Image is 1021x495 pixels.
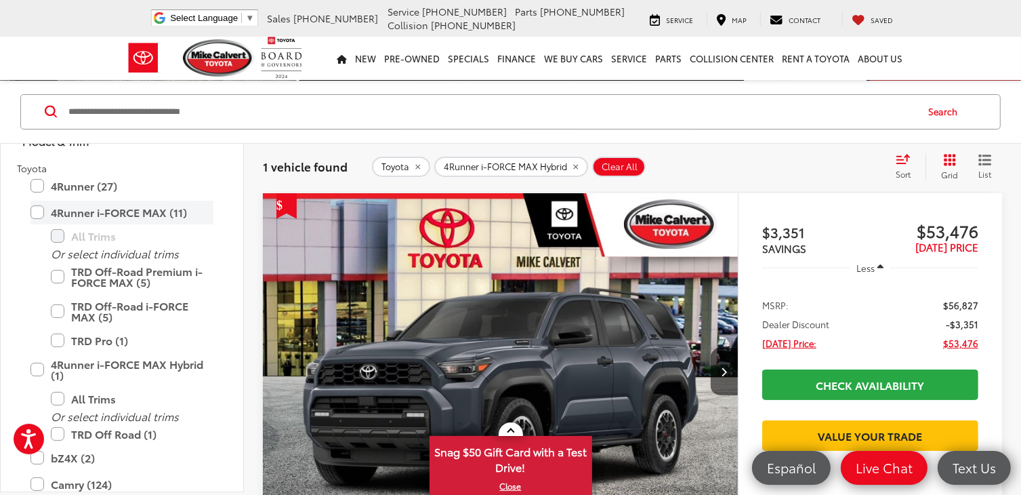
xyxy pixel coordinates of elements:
a: Live Chat [841,451,928,485]
a: Check Availability [762,370,978,400]
a: Rent a Toyota [778,37,854,80]
a: Service [640,12,704,26]
span: Parts [516,5,538,18]
input: Search by Make, Model, or Keyword [67,96,915,128]
a: Español [752,451,831,485]
a: About Us [854,37,907,80]
button: Select sort value [889,153,925,180]
button: remove Toyota [372,157,430,177]
a: Finance [494,37,541,80]
label: TRD Off-Road i-FORCE MAX (5) [51,294,213,329]
span: [PHONE_NUMBER] [432,18,516,32]
span: 4Runner i-FORCE MAX Hybrid [444,161,567,172]
span: Contact [789,15,821,25]
span: Saved [871,15,894,25]
span: Sales [268,12,291,25]
span: $3,351 [762,222,871,242]
div: Model & Trim [22,134,89,147]
span: Sort [896,168,911,180]
label: TRD Off-Road Premium i-FORCE MAX (5) [51,260,213,294]
label: 4Runner i-FORCE MAX Hybrid (1) [30,353,213,387]
button: remove 4Runner%20i-FORCE%20MAX%20Hybrid [434,157,588,177]
span: List [978,168,992,180]
span: Clear All [602,161,638,172]
a: Contact [760,12,831,26]
span: Map [732,15,747,25]
label: bZ4X (2) [30,446,213,470]
span: Dealer Discount [762,317,829,331]
span: Grid [941,169,958,180]
span: -$3,351 [946,317,978,331]
span: [PHONE_NUMBER] [423,5,507,18]
a: New [352,37,381,80]
span: Text Us [946,459,1003,476]
label: TRD Pro (1) [51,329,213,353]
span: SAVINGS [762,241,806,256]
span: ▼ [245,13,254,23]
span: Get Price Drop Alert [276,193,297,219]
label: 4Runner (27) [30,174,213,198]
a: Service [608,37,652,80]
span: [PHONE_NUMBER] [294,12,379,25]
i: Or select individual trims [51,245,179,261]
span: Service [388,5,420,18]
i: Or select individual trims [51,408,179,424]
a: Collision Center [686,37,778,80]
button: Next image [711,348,738,395]
span: ​ [241,13,242,23]
span: 1 vehicle found [263,158,348,174]
span: Select Language [170,13,238,23]
a: Pre-Owned [381,37,444,80]
a: Select Language​ [170,13,254,23]
span: $53,476 [943,336,978,350]
span: $53,476 [870,220,978,241]
button: List View [968,153,1002,180]
button: Clear All [592,157,646,177]
span: Collision [388,18,429,32]
span: [PHONE_NUMBER] [541,5,625,18]
a: WE BUY CARS [541,37,608,80]
span: Toyota [381,161,409,172]
button: Grid View [925,153,968,180]
label: 4Runner i-FORCE MAX (11) [30,201,213,224]
div: Model & Trim [207,133,223,149]
span: Español [760,459,822,476]
span: Live Chat [849,459,919,476]
span: [DATE] PRICE [915,239,978,254]
a: Home [333,37,352,80]
label: All Trims [51,387,213,411]
button: Less [850,256,891,280]
span: Toyota [17,161,47,175]
a: Map [707,12,757,26]
span: [DATE] Price: [762,336,816,350]
label: All Trims [51,224,213,248]
img: Toyota [118,36,169,80]
img: Mike Calvert Toyota [183,39,255,77]
span: MSRP: [762,298,789,312]
label: TRD Off Road (1) [51,422,213,446]
a: My Saved Vehicles [842,12,904,26]
a: Parts [652,37,686,80]
span: Less [856,262,875,274]
span: Snag $50 Gift Card with a Test Drive! [431,437,591,479]
span: $56,827 [943,298,978,312]
a: Value Your Trade [762,420,978,451]
a: Text Us [938,451,1011,485]
button: Search [915,95,977,129]
span: Service [667,15,694,25]
a: Specials [444,37,494,80]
